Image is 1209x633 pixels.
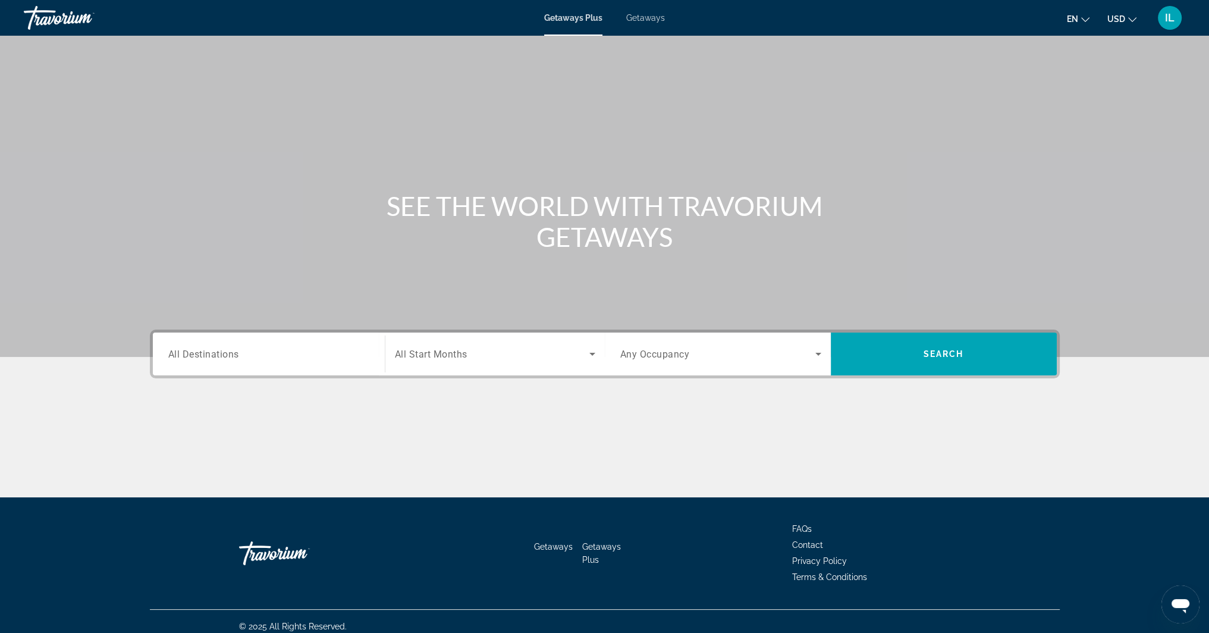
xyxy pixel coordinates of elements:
span: © 2025 All Rights Reserved. [239,622,347,631]
a: Getaways Plus [582,542,621,565]
button: Search [831,333,1057,375]
button: Change language [1067,10,1089,27]
a: Getaways [534,542,573,551]
a: FAQs [792,524,812,534]
button: User Menu [1154,5,1185,30]
iframe: Bouton de lancement de la fenêtre de messagerie [1161,585,1199,623]
span: en [1067,14,1078,24]
a: Contact [792,540,823,550]
span: Search [924,349,964,359]
a: Travorium [24,2,143,33]
span: USD [1107,14,1125,24]
input: Select destination [168,347,369,362]
div: Search widget [153,333,1057,375]
a: Getaways Plus [544,13,602,23]
span: Any Occupancy [620,349,690,360]
span: All Destinations [168,348,239,359]
button: Change currency [1107,10,1136,27]
a: Getaways [626,13,665,23]
a: Terms & Conditions [792,572,867,582]
h1: SEE THE WORLD WITH TRAVORIUM GETAWAYS [382,190,828,252]
span: IL [1165,12,1175,24]
a: Go Home [239,535,358,571]
a: Privacy Policy [792,556,847,566]
span: All Start Months [395,349,467,360]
